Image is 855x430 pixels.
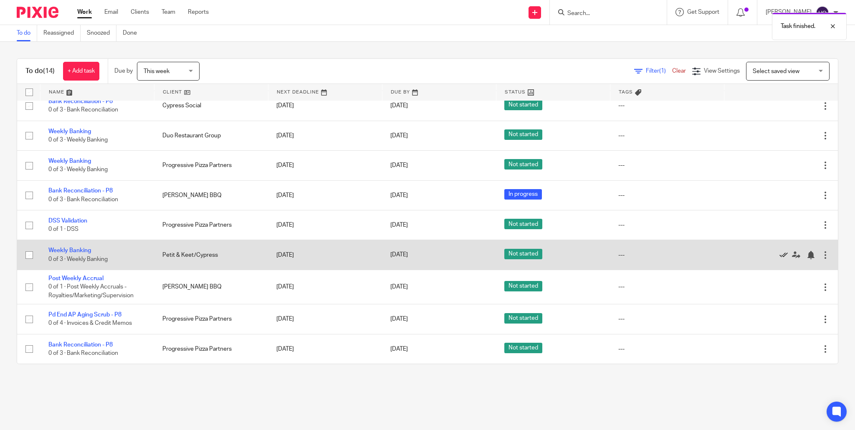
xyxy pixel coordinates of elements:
[268,304,382,334] td: [DATE]
[390,316,408,322] span: [DATE]
[48,256,108,262] span: 0 of 3 · Weekly Banking
[390,252,408,258] span: [DATE]
[131,8,149,16] a: Clients
[48,248,91,253] a: Weekly Banking
[48,129,91,134] a: Weekly Banking
[659,68,666,74] span: (1)
[154,91,268,121] td: Cypress Social
[154,334,268,364] td: Progressive Pizza Partners
[48,137,108,143] span: 0 of 3 · Weekly Banking
[390,103,408,109] span: [DATE]
[48,188,113,194] a: Bank Reconciliation - P8
[48,218,87,224] a: DSS Validation
[753,68,799,74] span: Select saved view
[154,210,268,240] td: Progressive Pizza Partners
[504,313,542,324] span: Not started
[619,90,633,94] span: Tags
[48,107,118,113] span: 0 of 3 · Bank Reconciliation
[704,68,740,74] span: View Settings
[618,251,716,259] div: ---
[390,284,408,290] span: [DATE]
[48,197,118,202] span: 0 of 3 · Bank Reconciliation
[162,8,175,16] a: Team
[618,161,716,169] div: ---
[104,8,118,16] a: Email
[43,25,81,41] a: Reassigned
[390,346,408,352] span: [DATE]
[618,132,716,140] div: ---
[154,151,268,180] td: Progressive Pizza Partners
[390,222,408,228] span: [DATE]
[154,304,268,334] td: Progressive Pizza Partners
[504,219,542,229] span: Not started
[504,100,542,110] span: Not started
[504,343,542,353] span: Not started
[48,99,113,104] a: Bank Reconciliation - P8
[816,6,829,19] img: svg%3E
[63,62,99,81] a: + Add task
[618,315,716,323] div: ---
[48,284,134,298] span: 0 of 1 · Post Weekly Accruals - Royalties/Marketing/Supervision
[779,250,792,259] a: Mark as done
[268,91,382,121] td: [DATE]
[48,158,91,164] a: Weekly Banking
[390,133,408,139] span: [DATE]
[123,25,143,41] a: Done
[48,276,104,281] a: Post Weekly Accrual
[504,159,542,169] span: Not started
[618,101,716,110] div: ---
[268,151,382,180] td: [DATE]
[672,68,686,74] a: Clear
[504,249,542,259] span: Not started
[504,129,542,140] span: Not started
[268,210,382,240] td: [DATE]
[268,180,382,210] td: [DATE]
[77,8,92,16] a: Work
[618,345,716,353] div: ---
[43,68,55,74] span: (14)
[618,283,716,291] div: ---
[188,8,209,16] a: Reports
[390,162,408,168] span: [DATE]
[268,240,382,270] td: [DATE]
[504,189,542,200] span: In progress
[114,67,133,75] p: Due by
[646,68,672,74] span: Filter
[17,7,58,18] img: Pixie
[781,22,815,30] p: Task finished.
[618,191,716,200] div: ---
[154,270,268,304] td: [PERSON_NAME] BBQ
[48,312,121,318] a: Pd End AP Aging Scrub - P8
[268,270,382,304] td: [DATE]
[17,25,37,41] a: To do
[618,221,716,229] div: ---
[504,281,542,291] span: Not started
[154,240,268,270] td: Petit & Keet/Cypress
[268,121,382,150] td: [DATE]
[390,192,408,198] span: [DATE]
[48,167,108,173] span: 0 of 3 · Weekly Banking
[154,121,268,150] td: Duo Restaurant Group
[48,350,118,356] span: 0 of 3 · Bank Reconciliation
[48,342,113,348] a: Bank Reconciliation - P8
[144,68,169,74] span: This week
[87,25,116,41] a: Snoozed
[48,321,132,326] span: 0 of 4 · Invoices & Credit Memos
[268,334,382,364] td: [DATE]
[154,180,268,210] td: [PERSON_NAME] BBQ
[48,226,78,232] span: 0 of 1 · DSS
[25,67,55,76] h1: To do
